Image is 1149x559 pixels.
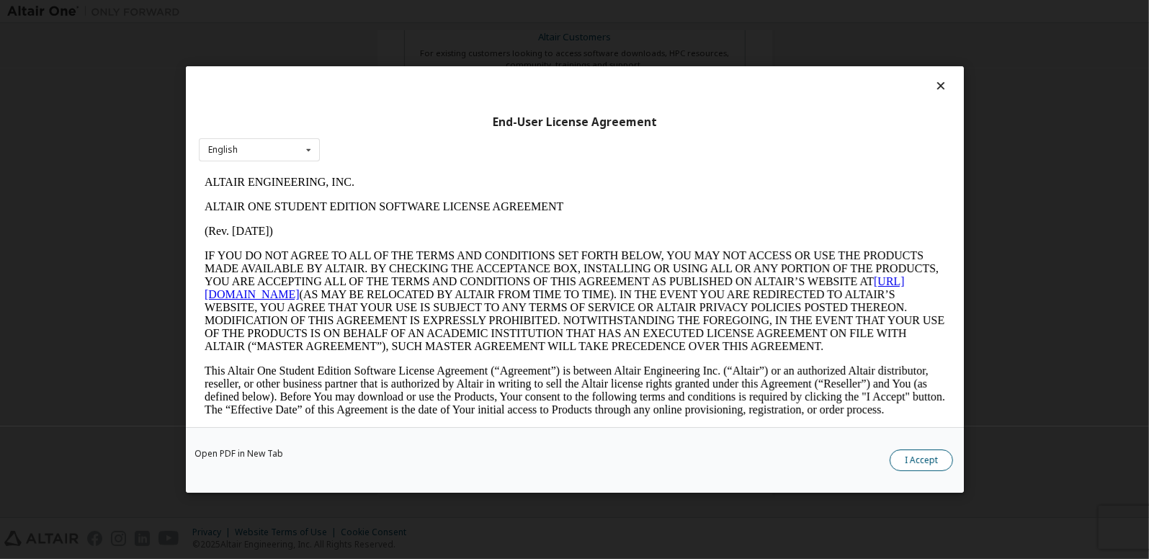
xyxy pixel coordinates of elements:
[208,146,238,154] div: English
[6,30,746,43] p: ALTAIR ONE STUDENT EDITION SOFTWARE LICENSE AGREEMENT
[6,105,706,130] a: [URL][DOMAIN_NAME]
[6,6,746,19] p: ALTAIR ENGINEERING, INC.
[6,79,746,183] p: IF YOU DO NOT AGREE TO ALL OF THE TERMS AND CONDITIONS SET FORTH BELOW, YOU MAY NOT ACCESS OR USE...
[890,450,953,471] button: I Accept
[195,450,283,458] a: Open PDF in New Tab
[6,194,746,246] p: This Altair One Student Edition Software License Agreement (“Agreement”) is between Altair Engine...
[6,55,746,68] p: (Rev. [DATE])
[199,115,951,130] div: End-User License Agreement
